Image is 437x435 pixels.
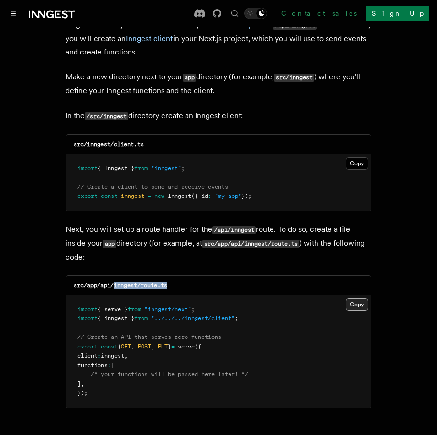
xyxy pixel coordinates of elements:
span: import [77,306,98,313]
span: ; [181,165,185,172]
p: Inngest invokes your functions securely via an at . To enable that, you will create an in your Ne... [66,18,371,59]
code: src/inngest/client.ts [74,141,144,148]
span: Inngest [168,193,191,199]
span: : [208,193,211,199]
span: from [128,306,141,313]
span: : [98,352,101,359]
button: Copy [346,298,368,311]
p: Next, you will set up a route handler for the route. To do so, create a file inside your director... [66,223,371,264]
span: GET [121,343,131,350]
a: Sign Up [366,6,429,21]
span: inngest [101,352,124,359]
span: client [77,352,98,359]
span: = [171,343,175,350]
code: src/inngest [274,74,314,82]
a: Contact sales [275,6,362,21]
span: const [101,343,118,350]
button: Copy [346,157,368,170]
span: "inngest" [151,165,181,172]
code: app [103,240,116,248]
span: { inngest } [98,315,134,322]
span: export [77,193,98,199]
a: Inngest client [126,34,173,43]
code: /src/inngest [85,112,128,120]
span: inngest [121,193,144,199]
a: API endpoint [221,20,267,29]
span: import [77,315,98,322]
span: from [134,165,148,172]
span: }); [241,193,251,199]
code: src/app/api/inngest/route.ts [74,282,167,289]
span: "inngest/next" [144,306,191,313]
span: ({ [195,343,201,350]
span: export [77,343,98,350]
code: /api/inngest [273,22,317,30]
span: PUT [158,343,168,350]
code: /api/inngest [212,226,256,234]
span: new [154,193,164,199]
span: // Create a client to send and receive events [77,184,228,190]
p: Make a new directory next to your directory (for example, ) where you'll define your Inngest func... [66,70,371,98]
span: , [131,343,134,350]
span: ; [235,315,238,322]
span: ; [191,306,195,313]
span: }); [77,390,87,396]
span: POST [138,343,151,350]
span: "../../../inngest/client" [151,315,235,322]
code: src/app/api/inngest/route.ts [202,240,299,248]
button: Find something... [229,8,240,19]
span: { [118,343,121,350]
span: { Inngest } [98,165,134,172]
p: In the directory create an Inngest client: [66,109,371,123]
button: Toggle navigation [8,8,19,19]
span: from [134,315,148,322]
span: ({ id [191,193,208,199]
span: , [81,381,84,387]
span: { serve } [98,306,128,313]
span: import [77,165,98,172]
span: serve [178,343,195,350]
span: , [151,343,154,350]
span: , [124,352,128,359]
span: "my-app" [215,193,241,199]
span: const [101,193,118,199]
button: Toggle dark mode [244,8,267,19]
span: functions [77,362,108,369]
span: : [108,362,111,369]
span: ] [77,381,81,387]
code: app [183,74,196,82]
span: // Create an API that serves zero functions [77,334,221,340]
span: /* your functions will be passed here later! */ [91,371,248,378]
span: [ [111,362,114,369]
span: } [168,343,171,350]
span: = [148,193,151,199]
